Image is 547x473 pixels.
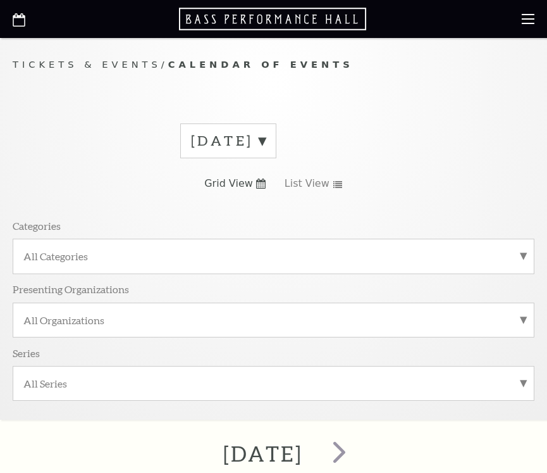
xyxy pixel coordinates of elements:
[223,441,303,467] h2: [DATE]
[23,249,524,263] label: All Categories
[204,177,253,191] span: Grid View
[23,313,524,327] label: All Organizations
[285,177,329,191] span: List View
[13,59,161,70] span: Tickets & Events
[13,57,534,73] p: /
[191,131,266,151] label: [DATE]
[13,282,129,296] p: Presenting Organizations
[13,346,40,360] p: Series
[13,219,61,232] p: Categories
[168,59,353,70] span: Calendar of Events
[23,377,524,390] label: All Series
